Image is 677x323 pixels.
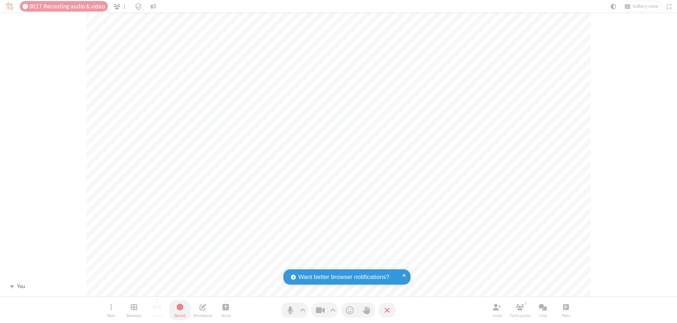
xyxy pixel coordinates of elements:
button: Video setting [328,303,338,318]
button: Open menu [100,300,122,320]
button: End or leave meeting [379,303,396,318]
span: 00:17 [29,3,42,10]
div: You [14,282,28,291]
span: Gallery view [633,4,658,9]
div: Meeting details Encryption enabled [132,1,145,12]
button: Open chat [532,300,554,320]
button: Stop video (⌘+Shift+V) [311,303,338,318]
button: Raise hand [358,303,375,318]
span: Polls [562,313,570,318]
img: QA Selenium DO NOT DELETE OR CHANGE [6,2,14,11]
span: Recording audio & video [43,3,105,10]
button: Open poll [555,300,577,320]
span: Stream [151,313,163,318]
button: Invite participants (⌘+Shift+I) [487,300,508,320]
button: Send a reaction [341,303,358,318]
span: Chat [539,313,547,318]
span: Share [221,313,231,318]
span: Participants [510,313,531,318]
button: Audio settings [298,303,308,318]
span: Record [175,313,185,318]
div: Audio & video [20,1,108,12]
button: Manage Breakout Rooms [123,300,145,320]
button: Conversation [148,1,159,12]
button: Stop recording [169,300,190,320]
button: Mute (⌘+Shift+A) [281,303,308,318]
span: More [107,313,115,318]
button: Using system theme [608,1,619,12]
button: Change layout [622,1,661,12]
button: Open participant list [510,300,531,320]
button: Open participant list [111,1,129,12]
span: Whiteboard [193,313,212,318]
button: Fullscreen [664,1,675,12]
div: 1 [523,300,529,306]
span: Want better browser notifications? [298,273,389,282]
span: Invite [493,313,502,318]
span: Breakout [127,313,141,318]
span: 1 [123,3,126,10]
button: Open shared whiteboard [192,300,213,320]
button: Unable to start streaming without first stopping recording [146,300,167,320]
button: Start sharing [215,300,236,320]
